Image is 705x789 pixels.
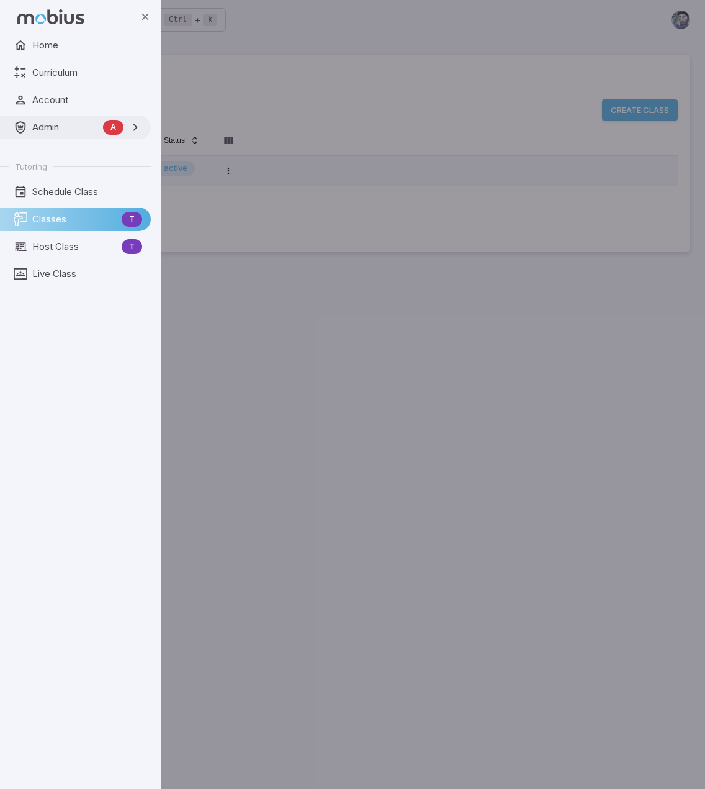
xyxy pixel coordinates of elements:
[32,267,142,281] span: Live Class
[32,185,142,199] span: Schedule Class
[32,93,142,107] span: Account
[32,240,117,253] span: Host Class
[32,39,142,52] span: Home
[32,66,142,80] span: Curriculum
[32,212,117,226] span: Classes
[122,240,142,253] span: T
[15,161,47,172] span: Tutoring
[122,213,142,226] span: T
[103,121,123,134] span: A
[32,121,98,134] span: Admin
